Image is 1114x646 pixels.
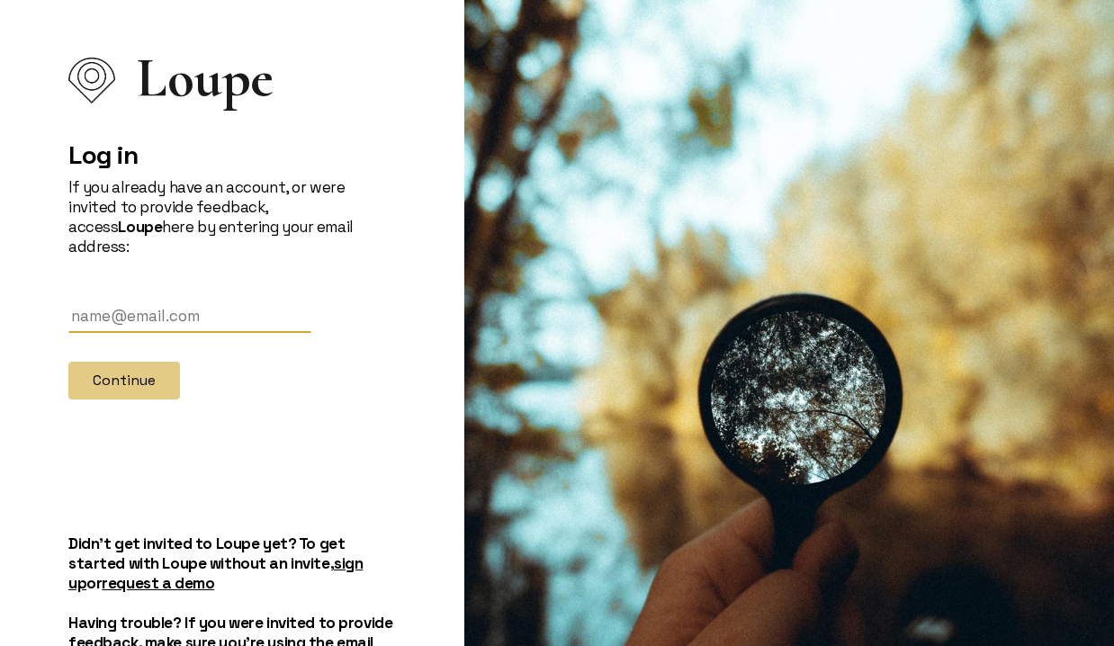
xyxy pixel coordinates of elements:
[68,177,396,256] p: If you already have an account, or were invited to provide feedback, access here by entering your...
[102,573,214,593] a: request a demo
[118,217,162,237] strong: Loupe
[68,300,311,333] input: Email Address
[68,139,396,170] h2: Log in
[68,58,115,103] img: Loupe Logo
[68,553,363,593] a: sign up
[137,68,274,88] span: Loupe
[68,362,180,399] button: Continue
